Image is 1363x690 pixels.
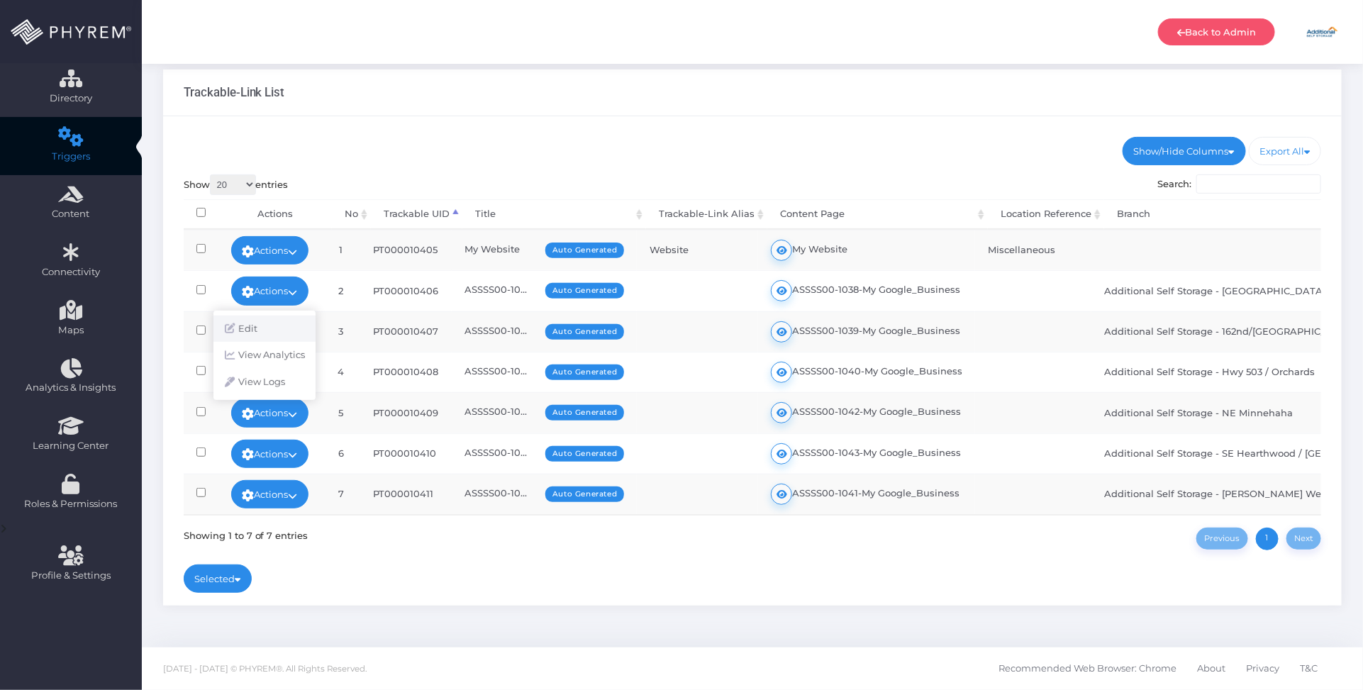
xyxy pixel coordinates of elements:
[184,85,285,99] h3: Trackable-Link List
[231,440,309,468] a: Actions
[321,311,360,352] td: 3
[462,199,647,230] th: Title: activate to sort column ascending
[998,654,1176,684] span: Recommended Web Browser: Chrome
[1249,137,1322,165] a: Export All
[758,230,975,270] td: My Website
[1197,647,1225,690] a: About
[464,365,624,379] div: ASSSS00-10...
[464,446,624,460] div: ASSSS00-10...
[1158,174,1322,194] label: Search:
[545,365,624,380] span: Auto Generated
[360,352,452,392] td: PT000010408
[360,270,452,311] td: PT000010406
[646,199,767,230] th: Trackable-Link Alias: activate to sort column ascending
[758,392,975,433] td: ASSSS00-1042-My Google_Business
[998,647,1176,690] a: Recommended Web Browser: Chrome
[9,497,133,511] span: Roles & Permissions
[213,369,316,396] a: View Logs
[371,199,462,230] th: Trackable UID: activate to sort column descending
[758,311,975,352] td: ASSSS00-1039-My Google_Business
[1300,647,1318,690] a: T&C
[360,392,452,433] td: PT000010409
[321,270,360,311] td: 2
[163,664,367,674] span: [DATE] - [DATE] © PHYREM®. All Rights Reserved.
[321,230,360,270] td: 1
[210,174,256,195] select: Showentries
[758,433,975,474] td: ASSSS00-1043-My Google_Business
[9,265,133,279] span: Connectivity
[1246,654,1279,684] span: Privacy
[464,405,624,419] div: ASSSS00-10...
[545,324,624,340] span: Auto Generated
[213,316,316,343] a: Edit
[58,323,84,338] span: Maps
[360,230,452,270] td: PT000010405
[360,433,452,474] td: PT000010410
[545,486,624,502] span: Auto Generated
[1196,174,1321,194] input: Search:
[464,283,624,297] div: ASSSS00-10...
[545,446,624,462] span: Auto Generated
[360,311,452,352] td: PT000010407
[321,474,360,514] td: 7
[184,174,289,195] label: Show entries
[213,342,316,369] a: View Analytics
[231,277,309,305] a: Actions
[360,474,452,514] td: PT000010411
[184,564,252,593] a: Selected
[9,150,133,164] span: Triggers
[218,199,332,230] th: Actions
[464,324,624,338] div: ASSSS00-10...
[545,283,624,299] span: Auto Generated
[767,199,988,230] th: Content Page: activate to sort column ascending
[321,352,360,392] td: 4
[321,392,360,433] td: 5
[1158,18,1275,45] a: Back to Admin
[9,207,133,221] span: Content
[9,439,133,453] span: Learning Center
[184,525,308,542] div: Showing 1 to 7 of 7 entries
[1246,647,1279,690] a: Privacy
[758,270,975,311] td: ASSSS00-1038-My Google_Business
[1256,528,1279,550] a: 1
[464,486,624,501] div: ASSSS00-10...
[9,91,133,106] span: Directory
[231,236,309,265] a: Actions
[231,480,309,508] a: Actions
[321,433,360,474] td: 6
[545,405,624,421] span: Auto Generated
[1197,654,1225,684] span: About
[758,474,975,514] td: ASSSS00-1041-My Google_Business
[9,381,133,395] span: Analytics & Insights
[975,230,1091,270] td: Miscellaneous
[545,243,624,258] span: Auto Generated
[332,199,371,230] th: No: activate to sort column ascending
[464,243,624,257] div: My Website
[988,199,1104,230] th: Location Reference: activate to sort column ascending
[31,569,111,583] span: Profile & Settings
[1300,654,1318,684] span: T&C
[231,399,309,427] a: Actions
[637,230,758,270] td: Website
[1123,137,1246,165] a: Show/Hide Columns
[758,352,975,392] td: ASSSS00-1040-My Google_Business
